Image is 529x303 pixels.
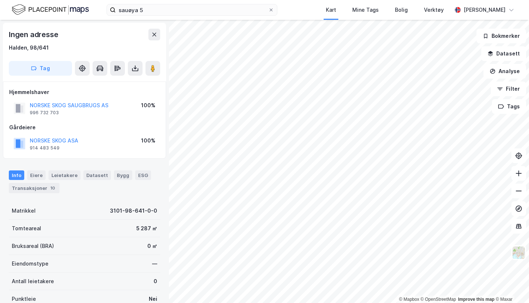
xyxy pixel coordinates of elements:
div: Halden, 98/641 [9,43,49,52]
div: 0 [154,277,157,286]
button: Tag [9,61,72,76]
img: Z [512,246,526,260]
a: OpenStreetMap [421,297,456,302]
div: [PERSON_NAME] [464,6,505,14]
div: Leietakere [48,170,80,180]
div: 5 287 ㎡ [136,224,157,233]
div: Verktøy [424,6,444,14]
input: Søk på adresse, matrikkel, gårdeiere, leietakere eller personer [116,4,268,15]
div: Hjemmelshaver [9,88,160,97]
iframe: Chat Widget [492,268,529,303]
div: Tomteareal [12,224,41,233]
button: Datasett [481,46,526,61]
button: Bokmerker [476,29,526,43]
img: logo.f888ab2527a4732fd821a326f86c7f29.svg [12,3,89,16]
div: 100% [141,136,155,145]
button: Tags [492,99,526,114]
div: Bygg [114,170,132,180]
div: 3101-98-641-0-0 [110,206,157,215]
div: Datasett [83,170,111,180]
div: Kart [326,6,336,14]
div: 996 732 703 [30,110,59,116]
div: 0 ㎡ [147,242,157,250]
div: Bolig [395,6,408,14]
a: Mapbox [399,297,419,302]
div: Gårdeiere [9,123,160,132]
div: Mine Tags [352,6,379,14]
div: Antall leietakere [12,277,54,286]
div: Eiere [27,170,46,180]
div: Bruksareal (BRA) [12,242,54,250]
div: Kontrollprogram for chat [492,268,529,303]
div: Matrikkel [12,206,36,215]
a: Improve this map [458,297,494,302]
div: 100% [141,101,155,110]
div: Transaksjoner [9,183,60,193]
div: 914 483 549 [30,145,60,151]
div: — [152,259,157,268]
button: Filter [491,82,526,96]
div: Ingen adresse [9,29,60,40]
div: Eiendomstype [12,259,48,268]
div: ESG [135,170,151,180]
div: 10 [49,184,57,192]
div: Info [9,170,24,180]
button: Analyse [483,64,526,79]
